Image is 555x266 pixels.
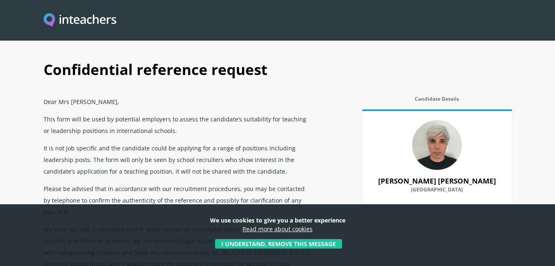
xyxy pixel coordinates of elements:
button: I understand, remove this message [215,239,342,249]
a: Read more about cookies [242,225,313,233]
p: It is not job specific and the candidate could be applying for a range of positions including lea... [44,139,313,180]
label: [GEOGRAPHIC_DATA] [372,187,502,198]
p: Dear Mrs [PERSON_NAME], [44,93,313,110]
label: Candidate Details [362,96,512,107]
strong: [PERSON_NAME] [PERSON_NAME] [378,176,496,186]
p: This form will be used by potential employers to assess the candidate’s suitability for teaching ... [44,110,313,139]
p: Please be advised that in accordance with our recruitment procedures, you may be contacted by tel... [44,180,313,220]
h1: Confidential reference request [44,52,512,93]
img: Inteachers [44,13,117,28]
strong: We use cookies to give you a better experience [210,216,345,224]
a: Visit this site's homepage [44,13,117,28]
img: 80545 [412,120,462,170]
